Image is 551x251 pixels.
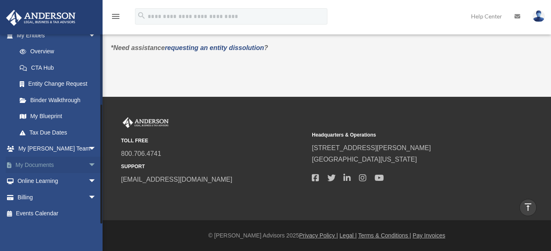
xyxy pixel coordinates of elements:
[111,14,121,21] a: menu
[6,157,109,173] a: My Documentsarrow_drop_down
[11,59,105,76] a: CTA Hub
[88,27,105,44] span: arrow_drop_down
[519,199,537,216] a: vertical_align_top
[103,230,551,241] div: © [PERSON_NAME] Advisors 2025
[88,141,105,157] span: arrow_drop_down
[4,10,78,26] img: Anderson Advisors Platinum Portal
[6,173,109,189] a: Online Learningarrow_drop_down
[11,124,105,141] a: Tax Due Dates
[111,11,121,21] i: menu
[523,202,533,212] i: vertical_align_top
[88,173,105,190] span: arrow_drop_down
[11,108,105,125] a: My Blueprint
[6,205,109,222] a: Events Calendar
[165,44,264,51] a: requesting an entity dissolution
[121,117,170,128] img: Anderson Advisors Platinum Portal
[340,232,357,239] a: Legal |
[121,162,306,171] small: SUPPORT
[121,150,161,157] a: 800.706.4741
[413,232,445,239] a: Pay Invoices
[299,232,338,239] a: Privacy Policy |
[6,189,109,205] a: Billingarrow_drop_down
[111,44,268,51] em: *Need assistance ?
[312,144,431,151] a: [STREET_ADDRESS][PERSON_NAME]
[11,43,101,60] a: Overview
[358,232,411,239] a: Terms & Conditions |
[88,189,105,206] span: arrow_drop_down
[6,141,109,157] a: My [PERSON_NAME] Teamarrow_drop_down
[137,11,146,20] i: search
[6,27,105,43] a: My Entitiesarrow_drop_down
[312,131,497,139] small: Headquarters & Operations
[121,137,306,145] small: TOLL FREE
[312,156,417,163] a: [GEOGRAPHIC_DATA][US_STATE]
[88,157,105,173] span: arrow_drop_down
[11,92,105,108] a: Binder Walkthrough
[533,10,545,22] img: User Pic
[11,76,105,92] a: Entity Change Request
[121,176,232,183] a: [EMAIL_ADDRESS][DOMAIN_NAME]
